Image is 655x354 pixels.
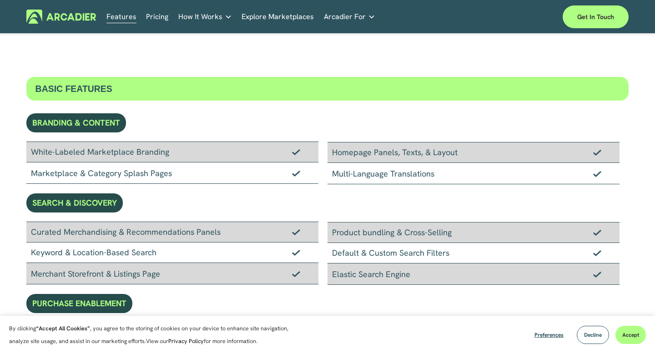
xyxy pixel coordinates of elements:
[593,271,601,278] img: Checkmark
[26,222,318,243] div: Curated Merchandising & Recommendations Panels
[26,113,126,132] div: BRANDING & CONTENT
[563,5,629,28] a: Get in touch
[584,331,602,339] span: Decline
[593,149,601,156] img: Checkmark
[327,163,620,184] div: Multi-Language Translations
[324,10,375,24] a: folder dropdown
[622,331,639,339] span: Accept
[178,10,232,24] a: folder dropdown
[292,170,300,177] img: Checkmark
[327,243,620,263] div: Default & Custom Search Filters
[615,326,646,344] button: Accept
[36,324,90,332] strong: “Accept All Cookies”
[106,10,136,24] a: Features
[292,271,300,277] img: Checkmark
[593,250,601,256] img: Checkmark
[528,326,570,344] button: Preferences
[242,10,314,24] a: Explore Marketplaces
[26,243,318,263] div: Keyword & Location-Based Search
[26,263,318,284] div: Merchant Storefront & Listings Page
[292,249,300,256] img: Checkmark
[9,322,305,348] p: By clicking , you agree to the storing of cookies on your device to enhance site navigation, anal...
[327,222,620,243] div: Product bundling & Cross-Selling
[26,142,318,162] div: White-Labeled Marketplace Branding
[168,337,204,345] a: Privacy Policy
[26,10,96,24] img: Arcadier
[146,10,168,24] a: Pricing
[534,331,564,339] span: Preferences
[26,77,629,101] div: BASIC FEATURES
[292,149,300,155] img: Checkmark
[26,294,132,313] div: PURCHASE ENABLEMENT
[593,171,601,177] img: Checkmark
[327,263,620,285] div: Elastic Search Engine
[292,229,300,235] img: Checkmark
[26,193,123,212] div: SEARCH & DISCOVERY
[178,10,222,23] span: How It Works
[324,10,366,23] span: Arcadier For
[593,229,601,236] img: Checkmark
[26,162,318,184] div: Marketplace & Category Splash Pages
[577,326,609,344] button: Decline
[327,142,620,163] div: Homepage Panels, Texts, & Layout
